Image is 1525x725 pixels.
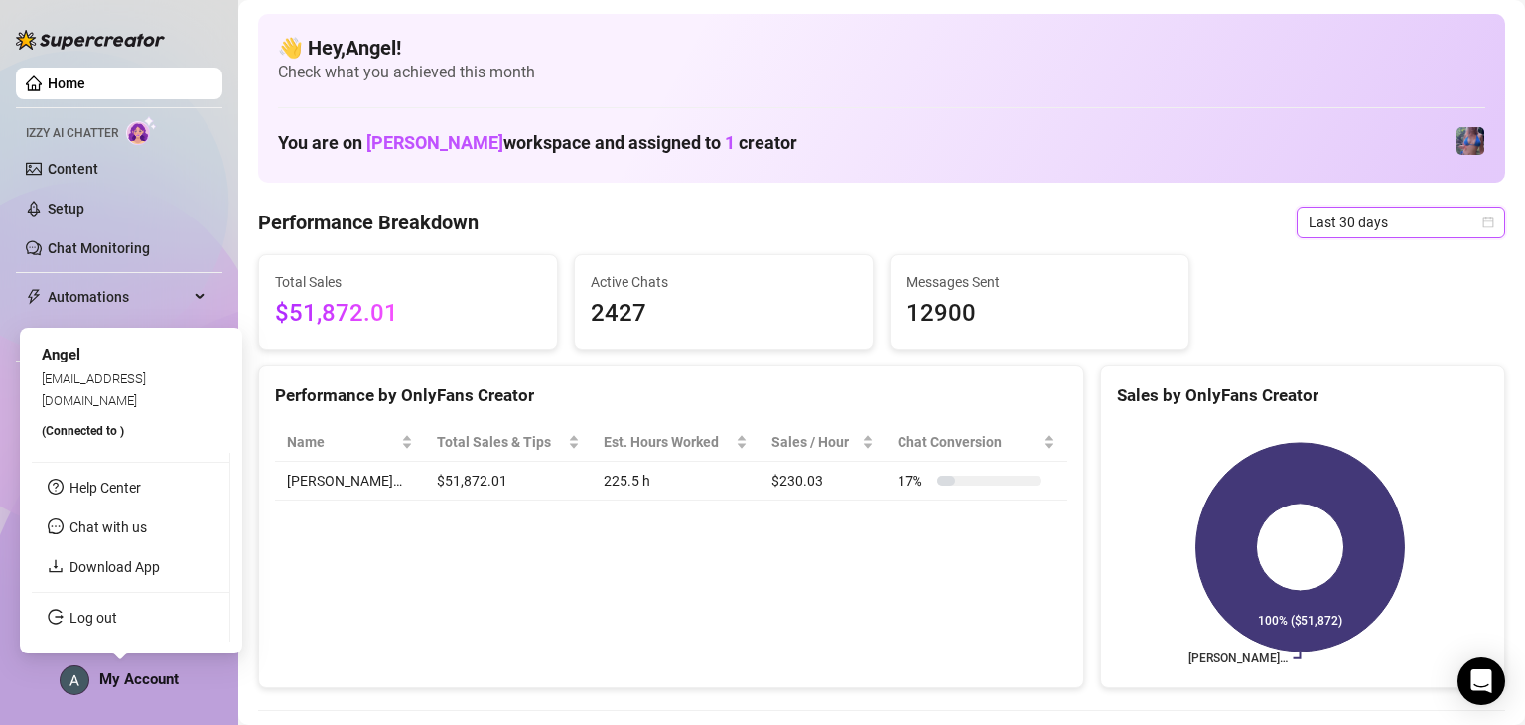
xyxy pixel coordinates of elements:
text: [PERSON_NAME]… [1188,652,1288,665]
img: logo-BBDzfeDw.svg [16,30,165,50]
td: [PERSON_NAME]… [275,462,425,501]
span: Check what you achieved this month [278,62,1485,83]
span: Name [287,431,397,453]
span: My Account [99,670,179,688]
span: Total Sales [275,271,541,293]
th: Name [275,423,425,462]
span: Sales / Hour [771,431,859,453]
a: Help Center [69,480,141,496]
a: Content [48,161,98,177]
a: Log out [69,610,117,626]
span: Active Chats [591,271,857,293]
span: (Connected to ) [42,424,124,438]
th: Total Sales & Tips [425,423,592,462]
span: Total Sales & Tips [437,431,564,453]
a: Download App [69,559,160,575]
span: Automations [48,281,189,313]
h4: Performance Breakdown [258,209,479,236]
img: ACg8ocIpWzLmD3A5hmkSZfBJcT14Fg8bFGaqbLo-Z0mqyYAWwTjPNSU=s96-c [61,666,88,694]
span: $51,872.01 [275,295,541,333]
span: [PERSON_NAME] [366,132,503,153]
td: $51,872.01 [425,462,592,501]
td: 225.5 h [592,462,760,501]
span: Chat Conversion [898,431,1040,453]
th: Chat Conversion [886,423,1067,462]
span: Last 30 days [1309,208,1493,237]
div: Open Intercom Messenger [1457,657,1505,705]
span: [EMAIL_ADDRESS][DOMAIN_NAME] [42,370,146,407]
div: Est. Hours Worked [604,431,732,453]
th: Sales / Hour [760,423,887,462]
td: $230.03 [760,462,887,501]
a: Home [48,75,85,91]
span: Chat Copilot [48,321,189,353]
a: Setup [48,201,84,217]
span: 12900 [906,295,1173,333]
span: Angel [42,346,80,363]
span: 17 % [898,470,929,492]
a: Chat Monitoring [48,240,150,256]
div: Sales by OnlyFans Creator [1117,382,1488,409]
span: Messages Sent [906,271,1173,293]
h4: 👋 Hey, Angel ! [278,34,1485,62]
span: 2427 [591,295,857,333]
span: thunderbolt [26,289,42,305]
li: Log out [32,602,229,634]
img: AI Chatter [126,116,157,145]
span: calendar [1482,217,1494,228]
span: Izzy AI Chatter [26,124,118,143]
span: Chat with us [69,519,147,535]
span: message [48,518,64,534]
img: Jaylie [1456,127,1484,155]
h1: You are on workspace and assigned to creator [278,132,797,154]
div: Performance by OnlyFans Creator [275,382,1067,409]
span: 1 [725,132,735,153]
